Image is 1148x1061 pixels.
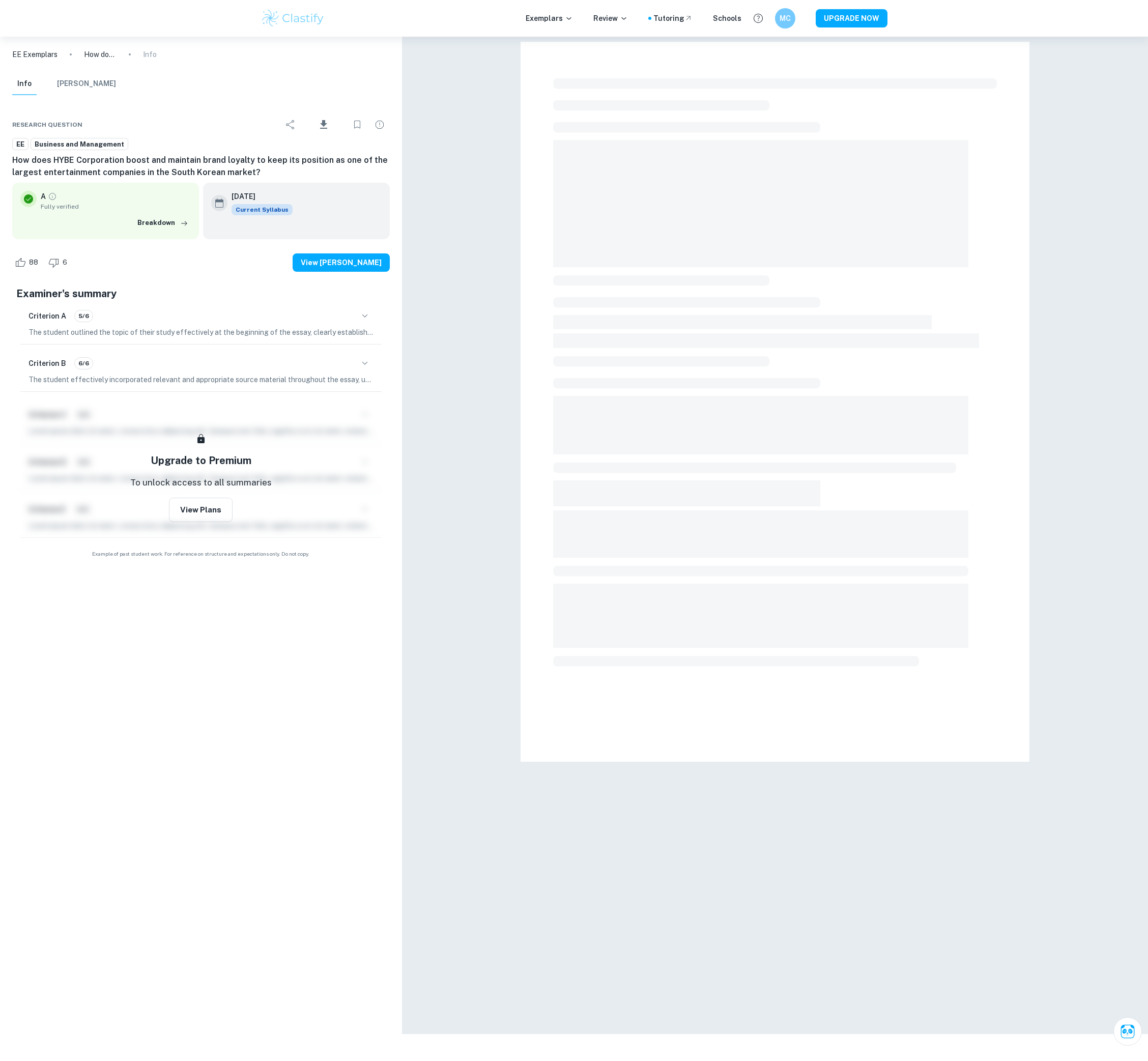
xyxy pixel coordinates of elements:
h6: Criterion A [28,310,66,322]
p: Info [143,49,157,60]
p: Exemplars [526,13,573,24]
span: 88 [23,257,44,268]
div: Download [303,111,345,138]
a: Schools [713,13,741,24]
h5: Upgrade to Premium [151,453,251,468]
a: Grade fully verified [48,192,57,201]
span: Business and Management [31,139,128,150]
h6: Criterion B [28,358,66,369]
h6: [DATE] [232,191,284,202]
p: The student effectively incorporated relevant and appropriate source material throughout the essa... [28,374,374,385]
span: 5/6 [75,311,93,321]
span: 6/6 [75,359,93,368]
button: [PERSON_NAME] [57,73,116,95]
h5: Examiner's summary [16,286,386,301]
div: Bookmark [347,114,367,135]
h6: How does HYBE Corporation boost and maintain brand loyalty to keep its position as one of the lar... [12,154,390,179]
a: EE Exemplars [12,49,58,60]
button: UPGRADE NOW [816,9,887,27]
button: Info [12,73,37,95]
div: Share [280,114,301,135]
button: Breakdown [135,215,191,231]
span: 6 [57,257,73,268]
span: Research question [12,120,82,129]
button: View [PERSON_NAME] [293,253,390,272]
div: Dislike [46,254,73,271]
span: Current Syllabus [232,204,293,215]
button: Ask Clai [1113,1017,1142,1046]
a: EE [12,138,28,151]
span: Fully verified [41,202,191,211]
img: Clastify logo [261,8,325,28]
p: To unlock access to all summaries [130,476,272,490]
a: Tutoring [653,13,693,24]
button: MC [775,8,795,28]
a: Business and Management [31,138,128,151]
span: EE [13,139,28,150]
button: View Plans [169,498,233,522]
div: This exemplar is based on the current syllabus. Feel free to refer to it for inspiration/ideas wh... [232,204,293,215]
p: A [41,191,46,202]
p: How does HYBE Corporation boost and maintain brand loyalty to keep its position as one of the lar... [84,49,117,60]
p: Review [593,13,628,24]
div: Like [12,254,44,271]
h6: MC [780,13,791,24]
div: Report issue [369,114,390,135]
button: Help and Feedback [750,10,767,27]
span: Example of past student work. For reference on structure and expectations only. Do not copy. [12,550,390,558]
p: The student outlined the topic of their study effectively at the beginning of the essay, clearly ... [28,327,374,338]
